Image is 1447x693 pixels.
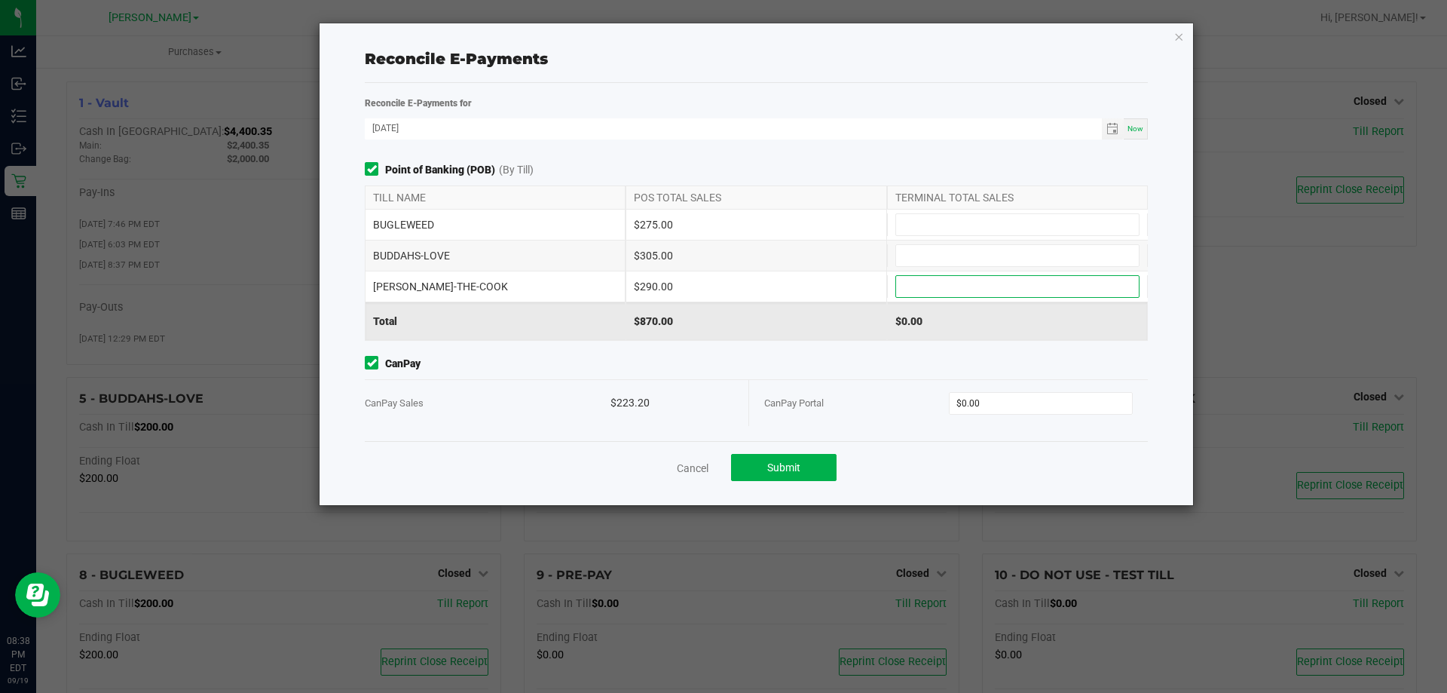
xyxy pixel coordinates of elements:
span: Now [1127,124,1143,133]
span: (By Till) [499,162,534,178]
div: $870.00 [626,302,886,340]
span: Toggle calendar [1102,118,1124,140]
div: $275.00 [626,210,886,240]
strong: Point of Banking (POB) [385,162,495,178]
input: Date [365,118,1102,137]
span: CanPay Portal [764,397,824,409]
div: TILL NAME [365,186,626,209]
div: Reconcile E-Payments [365,48,1148,70]
div: [PERSON_NAME]-THE-COOK [365,271,626,302]
div: POS TOTAL SALES [626,186,886,209]
div: BUGLEWEED [365,210,626,240]
div: BUDDAHS-LOVE [365,241,626,271]
strong: Reconcile E-Payments for [365,98,472,109]
iframe: Resource center [15,572,60,618]
form-toggle: Include in reconciliation [365,162,385,178]
div: $223.20 [610,380,733,426]
div: $290.00 [626,271,886,302]
button: Submit [731,454,837,481]
span: Submit [767,461,800,474]
form-toggle: Include in reconciliation [365,356,385,372]
a: Cancel [677,461,708,476]
strong: CanPay [385,356,421,372]
div: $0.00 [887,302,1148,340]
div: TERMINAL TOTAL SALES [887,186,1148,209]
div: Total [365,302,626,340]
div: $305.00 [626,241,886,271]
span: CanPay Sales [365,397,424,409]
